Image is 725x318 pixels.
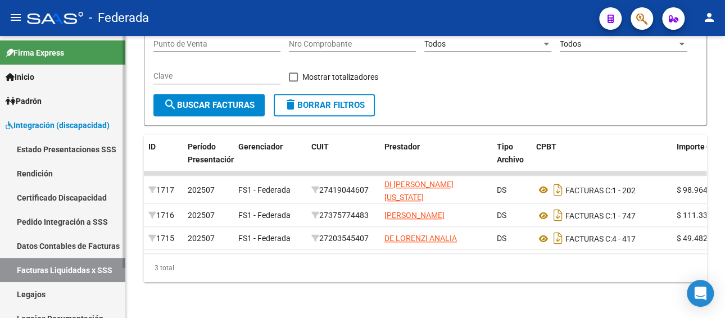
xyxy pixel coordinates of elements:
[677,234,718,243] span: $ 49.482,44
[536,142,556,151] span: CPBT
[687,280,714,307] div: Open Intercom Messenger
[703,11,716,24] mat-icon: person
[188,211,215,220] span: 202507
[183,135,234,184] datatable-header-cell: Período Presentación
[497,142,524,164] span: Tipo Archivo
[384,142,420,151] span: Prestador
[311,184,375,197] div: 27419044607
[497,211,506,220] span: DS
[311,142,329,151] span: CUIT
[307,135,380,184] datatable-header-cell: CUIT
[551,181,565,199] i: Descargar documento
[148,184,179,197] div: 1717
[384,211,445,220] span: [PERSON_NAME]
[497,185,506,194] span: DS
[164,98,177,111] mat-icon: search
[6,47,64,59] span: Firma Express
[188,142,235,164] span: Período Presentación
[148,142,156,151] span: ID
[153,94,265,116] button: Buscar Facturas
[424,39,446,48] span: Todos
[238,234,291,243] span: FS1 - Federada
[6,71,34,83] span: Inicio
[89,6,149,30] span: - Federada
[6,119,110,131] span: Integración (discapacidad)
[144,254,707,282] div: 3 total
[274,94,375,116] button: Borrar Filtros
[677,185,718,194] span: $ 98.964,88
[565,211,612,220] span: FACTURAS C:
[238,211,291,220] span: FS1 - Federada
[284,98,297,111] mat-icon: delete
[532,135,672,184] datatable-header-cell: CPBT
[144,135,183,184] datatable-header-cell: ID
[536,229,668,247] div: 4 - 417
[677,211,723,220] span: $ 111.335,49
[238,142,283,151] span: Gerenciador
[238,185,291,194] span: FS1 - Federada
[311,209,375,222] div: 27375774483
[565,234,612,243] span: FACTURAS C:
[302,70,378,84] span: Mostrar totalizadores
[311,232,375,245] div: 27203545407
[284,100,365,110] span: Borrar Filtros
[148,232,179,245] div: 1715
[188,234,215,243] span: 202507
[492,135,532,184] datatable-header-cell: Tipo Archivo
[9,11,22,24] mat-icon: menu
[148,209,179,222] div: 1716
[380,135,492,184] datatable-header-cell: Prestador
[560,39,581,48] span: Todos
[384,234,457,243] span: DE LORENZI ANALIA
[234,135,307,184] datatable-header-cell: Gerenciador
[497,234,506,243] span: DS
[551,229,565,247] i: Descargar documento
[188,185,215,194] span: 202507
[536,181,668,199] div: 1 - 202
[384,180,454,202] span: DI [PERSON_NAME][US_STATE]
[536,206,668,224] div: 1 - 747
[164,100,255,110] span: Buscar Facturas
[6,95,42,107] span: Padrón
[551,206,565,224] i: Descargar documento
[565,185,612,194] span: FACTURAS C:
